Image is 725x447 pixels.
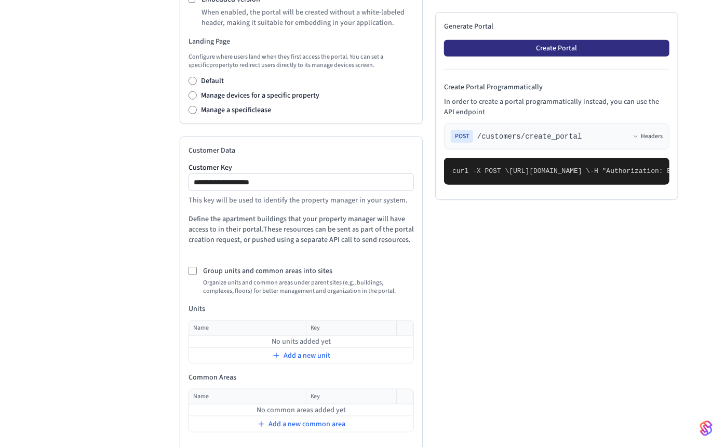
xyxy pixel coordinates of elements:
h2: Generate Portal [444,21,669,32]
p: Define the apartment buildings that your property manager will have access to in their portal. Th... [189,214,414,245]
h2: Customer Data [189,145,414,156]
span: /customers/create_portal [477,131,582,142]
td: No common areas added yet [189,404,413,416]
label: Default [201,76,224,86]
span: Add a new common area [268,419,345,429]
p: In order to create a portal programmatically instead, you can use the API endpoint [444,97,669,117]
button: Headers [633,132,663,141]
span: curl -X POST \ [452,167,509,175]
span: [URL][DOMAIN_NAME] \ [509,167,590,175]
h3: Landing Page [189,36,414,47]
img: SeamLogoGradient.69752ec5.svg [700,420,713,437]
span: POST [451,130,473,143]
h4: Common Areas [189,372,414,383]
button: Create Portal [444,40,669,57]
p: Organize units and common areas under parent sites (e.g., buildings, complexes, floors) for bette... [203,279,414,295]
span: Add a new unit [284,350,330,361]
td: No units added yet [189,336,413,348]
p: Configure where users land when they first access the portal. You can set a specific property to ... [189,53,414,70]
h4: Units [189,304,414,314]
label: Customer Key [189,164,414,171]
p: When enabled, the portal will be created without a white-labeled header, making it suitable for e... [202,7,414,28]
p: This key will be used to identify the property manager in your system. [189,195,414,206]
label: Manage devices for a specific property [201,90,319,101]
th: Key [306,389,396,404]
th: Name [189,389,306,404]
label: Group units and common areas into sites [203,266,332,276]
h4: Create Portal Programmatically [444,82,669,92]
th: Key [306,321,396,336]
th: Name [189,321,306,336]
label: Manage a specific lease [201,105,271,115]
